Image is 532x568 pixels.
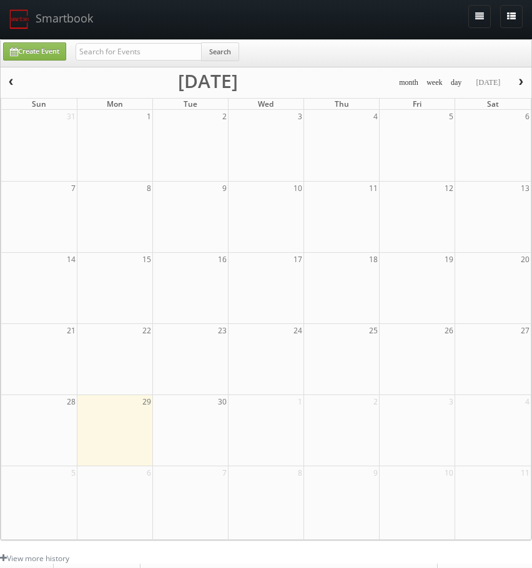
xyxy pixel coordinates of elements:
span: 3 [297,110,303,123]
span: 19 [443,253,455,266]
span: 4 [372,110,379,123]
span: Thu [335,99,349,109]
span: 24 [292,324,303,337]
span: 6 [524,110,531,123]
span: Mon [107,99,123,109]
span: Wed [258,99,273,109]
span: 14 [66,253,77,266]
span: 18 [368,253,379,266]
span: 11 [520,466,531,479]
span: 15 [141,253,152,266]
span: 7 [70,182,77,195]
span: 23 [217,324,228,337]
span: 4 [524,395,531,408]
span: Tue [184,99,197,109]
span: 20 [520,253,531,266]
span: 27 [520,324,531,337]
span: Sun [32,99,46,109]
input: Search for Events [76,43,202,61]
button: month [395,75,423,91]
span: 26 [443,324,455,337]
span: 5 [70,466,77,479]
span: 9 [221,182,228,195]
span: 17 [292,253,303,266]
span: 3 [448,395,455,408]
span: 1 [297,395,303,408]
button: day [446,75,466,91]
button: Search [201,42,239,61]
span: 1 [145,110,152,123]
span: 12 [443,182,455,195]
img: smartbook-logo.png [9,9,29,29]
span: 5 [448,110,455,123]
span: 22 [141,324,152,337]
span: 2 [372,395,379,408]
span: 21 [66,324,77,337]
span: 25 [368,324,379,337]
a: Create Event [3,42,66,61]
span: Fri [413,99,421,109]
span: 28 [66,395,77,408]
span: 31 [66,110,77,123]
span: 29 [141,395,152,408]
span: 10 [443,466,455,479]
button: week [422,75,447,91]
span: 8 [145,182,152,195]
span: 8 [297,466,303,479]
span: 30 [217,395,228,408]
span: 11 [368,182,379,195]
span: 16 [217,253,228,266]
span: Sat [487,99,499,109]
h2: [DATE] [178,75,238,87]
span: 2 [221,110,228,123]
span: 9 [372,466,379,479]
span: 7 [221,466,228,479]
span: 13 [520,182,531,195]
span: 10 [292,182,303,195]
span: 6 [145,466,152,479]
button: [DATE] [471,75,505,91]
